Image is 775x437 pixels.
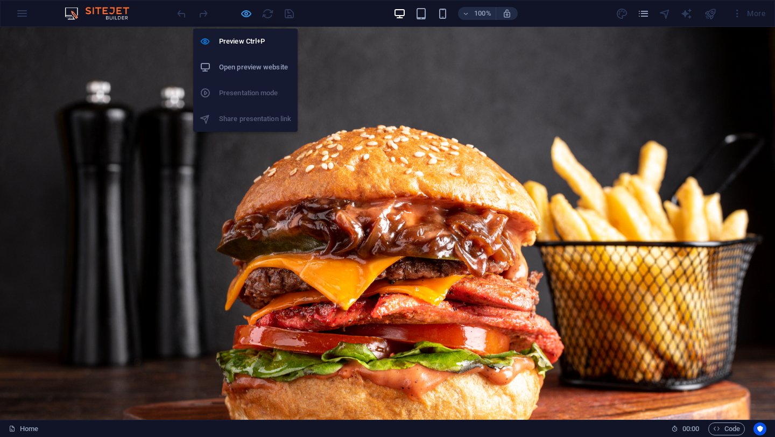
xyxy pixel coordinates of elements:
[708,422,745,435] button: Code
[713,422,740,435] span: Code
[219,35,291,48] h6: Preview Ctrl+P
[474,7,491,20] h6: 100%
[62,7,143,20] img: Editor Logo
[502,9,512,18] i: On resize automatically adjust zoom level to fit chosen device.
[458,7,496,20] button: 100%
[682,422,699,435] span: 00 00
[219,61,291,74] h6: Open preview website
[9,422,38,435] a: Click to cancel selection. Double-click to open Pages
[637,7,650,20] button: pages
[671,422,700,435] h6: Session time
[690,425,692,433] span: :
[753,422,766,435] button: Usercentrics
